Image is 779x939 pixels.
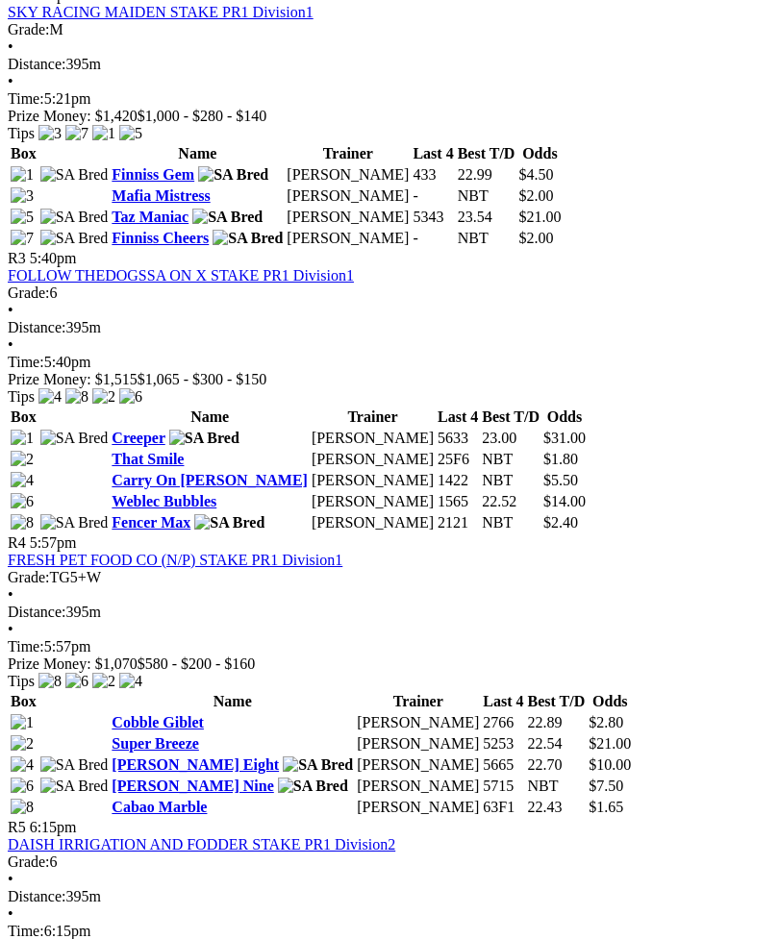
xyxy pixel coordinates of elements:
a: [PERSON_NAME] Nine [112,778,273,794]
span: $21.00 [518,209,561,225]
span: Grade: [8,21,50,37]
a: DAISH IRRIGATION AND FODDER STAKE PR1 Division2 [8,836,395,853]
span: Distance: [8,888,65,904]
img: 1 [92,125,115,142]
td: 5715 [482,777,524,796]
th: Best T/D [481,408,540,427]
img: 1 [11,166,34,184]
img: 2 [11,451,34,468]
img: 6 [65,673,88,690]
td: 22.89 [527,713,587,732]
td: [PERSON_NAME] [311,513,435,532]
td: NBT [527,777,587,796]
img: 8 [11,514,34,531]
th: Last 4 [437,408,479,427]
td: - [412,186,454,206]
a: Fencer Max [112,514,190,531]
div: M [8,21,771,38]
td: 5253 [482,734,524,754]
a: SKY RACING MAIDEN STAKE PR1 Division1 [8,4,314,20]
td: 5633 [437,429,479,448]
span: R4 [8,534,26,551]
span: $4.50 [518,166,553,183]
span: $2.00 [518,230,553,246]
img: SA Bred [278,778,348,795]
th: Last 4 [412,144,454,163]
span: • [8,905,13,922]
span: 6:15pm [30,819,77,835]
th: Best T/D [457,144,516,163]
td: 5665 [482,755,524,775]
span: Distance: [8,319,65,335]
td: 5343 [412,208,454,227]
img: SA Bred [40,430,109,447]
td: [PERSON_NAME] [286,186,410,206]
img: 2 [92,673,115,690]
img: 4 [11,472,34,489]
img: 2 [11,735,34,753]
div: 395m [8,604,771,621]
td: 2766 [482,713,524,732]
div: 395m [8,56,771,73]
span: $1.65 [589,799,623,815]
img: SA Bred [40,166,109,184]
td: 23.00 [481,429,540,448]
span: Time: [8,923,44,939]
img: SA Bred [192,209,263,226]
span: • [8,38,13,55]
a: Mafia Mistress [112,187,210,204]
span: $31.00 [543,430,586,446]
a: Carry On [PERSON_NAME] [112,472,308,488]
img: 7 [65,125,88,142]
td: 433 [412,165,454,185]
img: 4 [11,756,34,774]
td: [PERSON_NAME] [286,165,410,185]
td: [PERSON_NAME] [311,471,435,490]
td: [PERSON_NAME] [311,450,435,469]
th: Last 4 [482,692,524,711]
a: Taz Maniac [112,209,188,225]
span: Box [11,693,37,709]
span: $580 - $200 - $160 [138,655,256,672]
th: Trainer [356,692,480,711]
div: Prize Money: $1,070 [8,655,771,673]
img: 7 [11,230,34,247]
span: 5:57pm [30,534,77,551]
td: 63F1 [482,798,524,817]
td: [PERSON_NAME] [356,734,480,754]
img: 3 [11,187,34,205]
span: Grade: [8,853,50,870]
th: Best T/D [527,692,587,711]
a: Cobble Giblet [112,714,204,730]
div: TG5+W [8,569,771,586]
td: [PERSON_NAME] [356,777,480,796]
img: 2 [92,388,115,406]
img: SA Bred [40,514,109,531]
a: Finniss Gem [112,166,194,183]
span: Time: [8,354,44,370]
img: SA Bred [40,209,109,226]
span: Tips [8,673,35,689]
span: $1,065 - $300 - $150 [138,371,267,387]
td: 22.54 [527,734,587,754]
img: SA Bred [169,430,239,447]
th: Trainer [311,408,435,427]
div: 5:40pm [8,354,771,371]
span: Tips [8,125,35,141]
div: 6 [8,853,771,871]
img: SA Bred [198,166,268,184]
img: 6 [11,778,34,795]
span: $10.00 [589,756,631,773]
td: NBT [481,513,540,532]
td: [PERSON_NAME] [311,429,435,448]
img: SA Bred [283,756,353,774]
span: 5:40pm [30,250,77,266]
div: 395m [8,888,771,905]
td: NBT [481,471,540,490]
img: 4 [119,673,142,690]
th: Odds [588,692,632,711]
span: • [8,336,13,353]
td: 1565 [437,492,479,511]
span: • [8,73,13,89]
span: $7.50 [589,778,623,794]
